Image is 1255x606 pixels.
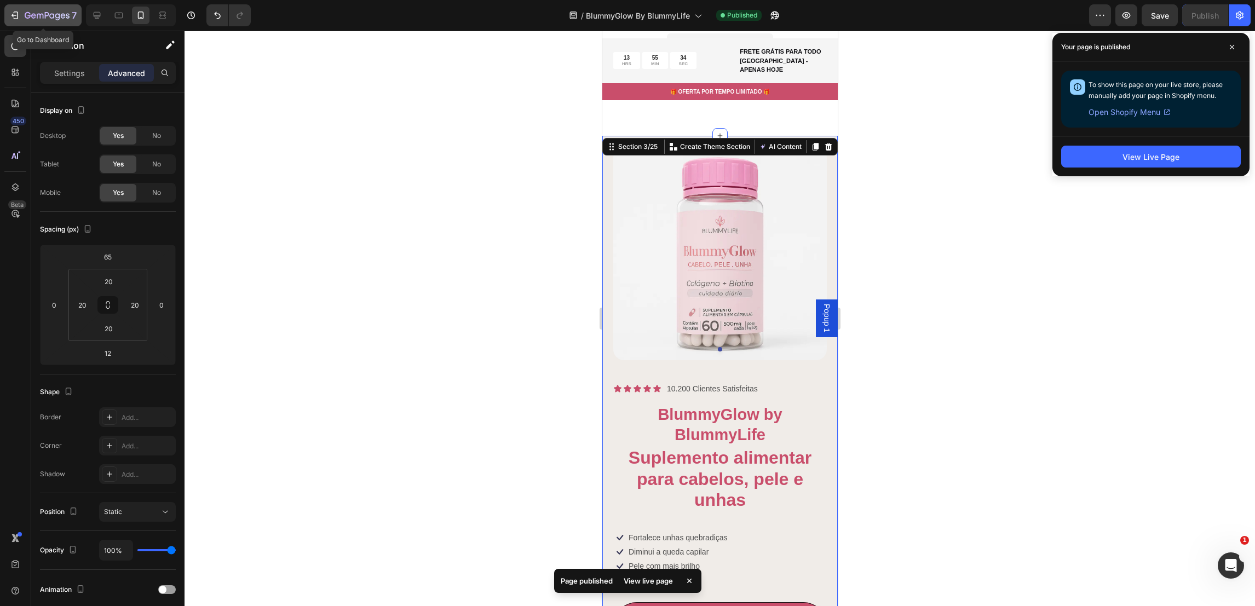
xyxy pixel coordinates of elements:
span: No [152,188,161,198]
input: Auto [100,540,133,560]
span: Published [727,10,757,20]
div: Border [40,412,61,422]
div: Undo/Redo [206,4,251,26]
span: Save [1151,11,1169,20]
span: 1 [1240,536,1249,545]
div: Corner [40,441,62,451]
p: Section [53,39,143,52]
p: Page published [561,575,613,586]
input: 20px [74,297,90,313]
span: Yes [113,131,124,141]
iframe: Design area [602,31,838,606]
div: View live page [617,573,680,588]
span: BlummyGlow By BlummyLife [586,10,690,21]
div: Add... [122,470,173,480]
input: 65 [97,249,119,265]
div: Animation [40,582,87,597]
div: Section 3/25 [14,111,57,121]
span: Static [104,507,122,516]
p: 7 [72,9,77,22]
div: Add... [122,413,173,423]
button: Save [1142,4,1178,26]
iframe: Intercom live chat [1218,552,1244,579]
p: Create Theme Section [78,111,148,121]
div: Publish [1191,10,1219,21]
span: Yes [113,188,124,198]
input: 20px [126,297,143,313]
div: Beta [8,200,26,209]
span: To show this page on your live store, please manually add your page in Shopify menu. [1089,80,1223,100]
span: Open Shopify Menu [1089,106,1160,119]
input: 20px [97,320,119,337]
button: View Live Page [1061,146,1241,168]
div: Add... [122,441,173,451]
div: Shadow [40,469,65,479]
div: Desktop [40,131,66,141]
input: 12 [97,345,119,361]
button: Static [99,502,176,522]
div: Shape [40,385,75,400]
input: 20px [97,273,119,290]
div: View Live Page [1122,151,1179,163]
p: Your page is published [1061,42,1130,53]
button: 7 [4,4,82,26]
div: Position [40,505,80,520]
button: AI Content [155,109,202,123]
span: Yes [113,159,124,169]
div: Spacing (px) [40,222,94,237]
div: Opacity [40,543,79,558]
p: Settings [54,67,85,79]
span: No [152,131,161,141]
p: Advanced [108,67,145,79]
button: Publish [1182,4,1228,26]
div: Tablet [40,159,59,169]
span: / [581,10,584,21]
div: Display on [40,103,88,118]
span: No [152,159,161,169]
div: 450 [10,117,26,125]
div: Mobile [40,188,61,198]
